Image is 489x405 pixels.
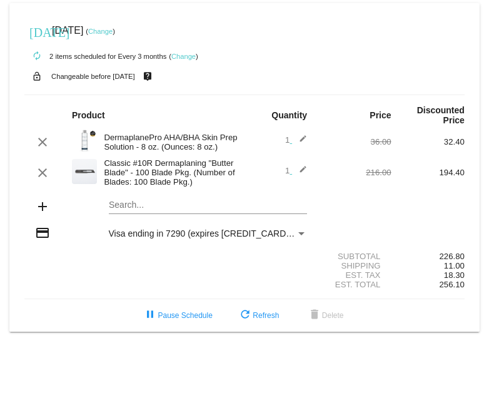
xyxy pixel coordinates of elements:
[98,158,245,187] div: Classic #10R Dermaplaning "Butter Blade" - 100 Blade Pkg. (Number of Blades: 100 Blade Pkg.)
[238,311,279,320] span: Refresh
[86,28,115,35] small: ( )
[169,53,198,60] small: ( )
[318,261,391,270] div: Shipping
[171,53,196,60] a: Change
[391,137,465,146] div: 32.40
[391,252,465,261] div: 226.80
[297,304,354,327] button: Delete
[133,304,222,327] button: Pause Schedule
[440,280,465,289] span: 256.10
[72,128,97,153] img: Cart-Images-24.png
[109,228,318,238] span: Visa ending in 7290 (expires [CREDIT_CARD_DATA])
[72,110,105,120] strong: Product
[271,110,307,120] strong: Quantity
[29,49,44,64] mat-icon: autorenew
[285,166,307,175] span: 1
[318,270,391,280] div: Est. Tax
[51,73,135,80] small: Changeable before [DATE]
[444,270,465,280] span: 18.30
[285,135,307,145] span: 1
[318,168,391,177] div: 216.00
[109,200,308,210] input: Search...
[35,199,50,214] mat-icon: add
[391,168,465,177] div: 194.40
[318,252,391,261] div: Subtotal
[143,311,212,320] span: Pause Schedule
[292,165,307,180] mat-icon: edit
[35,165,50,180] mat-icon: clear
[307,308,322,323] mat-icon: delete
[72,159,97,184] img: 58.png
[35,225,50,240] mat-icon: credit_card
[417,105,465,125] strong: Discounted Price
[29,24,44,39] mat-icon: [DATE]
[370,110,391,120] strong: Price
[318,280,391,289] div: Est. Total
[29,68,44,85] mat-icon: lock_open
[109,228,308,238] mat-select: Payment Method
[88,28,113,35] a: Change
[292,135,307,150] mat-icon: edit
[140,68,155,85] mat-icon: live_help
[24,53,166,60] small: 2 items scheduled for Every 3 months
[228,304,289,327] button: Refresh
[98,133,245,151] div: DermaplanePro AHA/BHA Skin Prep Solution - 8 oz. (Ounces: 8 oz.)
[238,308,253,323] mat-icon: refresh
[307,311,344,320] span: Delete
[444,261,465,270] span: 11.00
[143,308,158,323] mat-icon: pause
[318,137,391,146] div: 36.00
[35,135,50,150] mat-icon: clear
